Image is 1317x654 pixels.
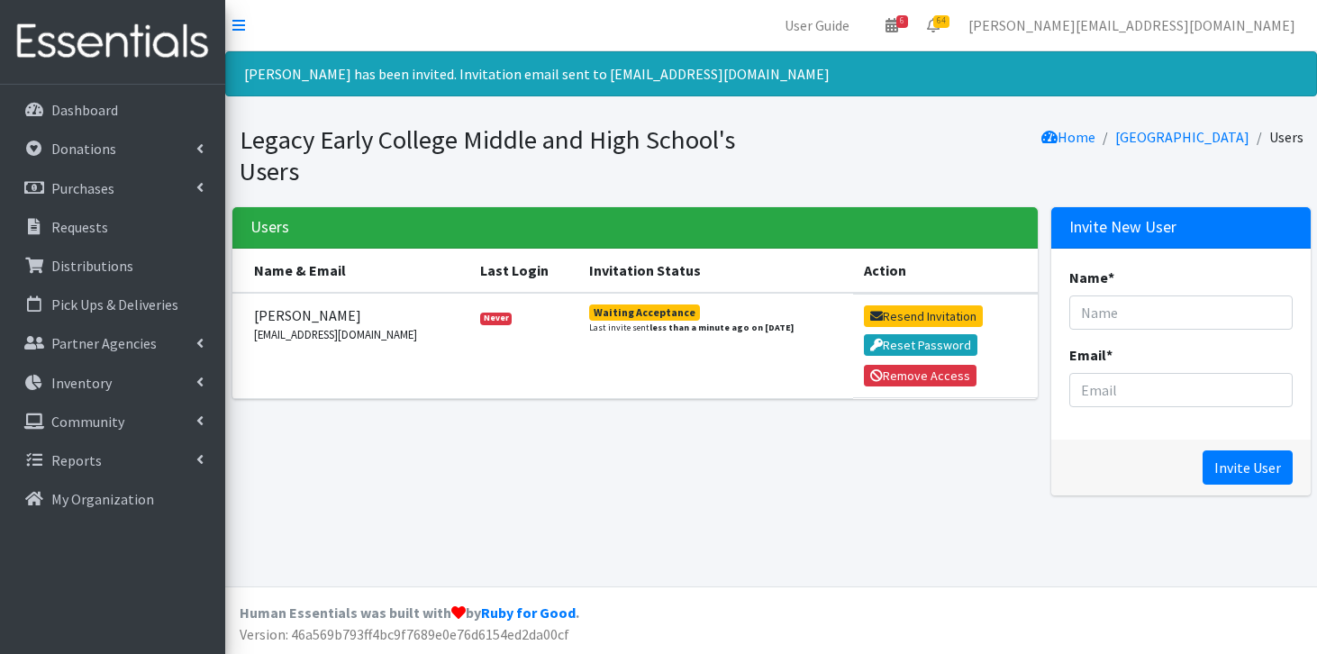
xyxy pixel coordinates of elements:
input: Name [1069,295,1293,330]
small: Last invite sent [589,321,794,334]
h3: Users [250,218,289,237]
span: [PERSON_NAME] [254,304,459,326]
span: Version: 46a569b793ff4bc9f7689e0e76d6154ed2da00cf [240,625,569,643]
a: Donations [7,131,218,167]
div: [PERSON_NAME] has been invited. Invitation email sent to [EMAIL_ADDRESS][DOMAIN_NAME] [225,51,1317,96]
a: User Guide [770,7,864,43]
span: Never [480,313,513,325]
strong: less than a minute ago on [DATE] [649,322,794,333]
abbr: required [1106,346,1113,364]
h1: Legacy Early College Middle and High School's Users [240,124,765,186]
th: Last Login [469,249,578,293]
p: My Organization [51,490,154,508]
div: Waiting Acceptance [594,307,695,318]
a: Requests [7,209,218,245]
h3: Invite New User [1069,218,1176,237]
p: Dashboard [51,101,118,119]
small: [EMAIL_ADDRESS][DOMAIN_NAME] [254,326,459,343]
label: Name [1069,267,1114,288]
a: Ruby for Good [481,604,576,622]
p: Partner Agencies [51,334,157,352]
li: Users [1249,124,1303,150]
img: HumanEssentials [7,12,218,72]
p: Purchases [51,179,114,197]
a: Community [7,404,218,440]
label: Email [1069,344,1113,366]
th: Name & Email [232,249,469,293]
a: 6 [871,7,913,43]
a: [PERSON_NAME][EMAIL_ADDRESS][DOMAIN_NAME] [954,7,1310,43]
p: Distributions [51,257,133,275]
input: Email [1069,373,1293,407]
p: Community [51,413,124,431]
span: 6 [896,15,908,28]
p: Inventory [51,374,112,392]
a: Partner Agencies [7,325,218,361]
strong: Human Essentials was built with by . [240,604,579,622]
a: Distributions [7,248,218,284]
a: 64 [913,7,954,43]
p: Donations [51,140,116,158]
a: Pick Ups & Deliveries [7,286,218,322]
a: Purchases [7,170,218,206]
a: My Organization [7,481,218,517]
abbr: required [1108,268,1114,286]
a: Inventory [7,365,218,401]
a: Reports [7,442,218,478]
p: Reports [51,451,102,469]
button: Remove Access [864,365,977,386]
a: [GEOGRAPHIC_DATA] [1115,128,1249,146]
button: Resend Invitation [864,305,984,327]
th: Action [853,249,1038,293]
a: Dashboard [7,92,218,128]
p: Requests [51,218,108,236]
button: Reset Password [864,334,978,356]
span: 64 [933,15,949,28]
a: Home [1041,128,1095,146]
input: Invite User [1203,450,1293,485]
p: Pick Ups & Deliveries [51,295,178,313]
th: Invitation Status [578,249,853,293]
